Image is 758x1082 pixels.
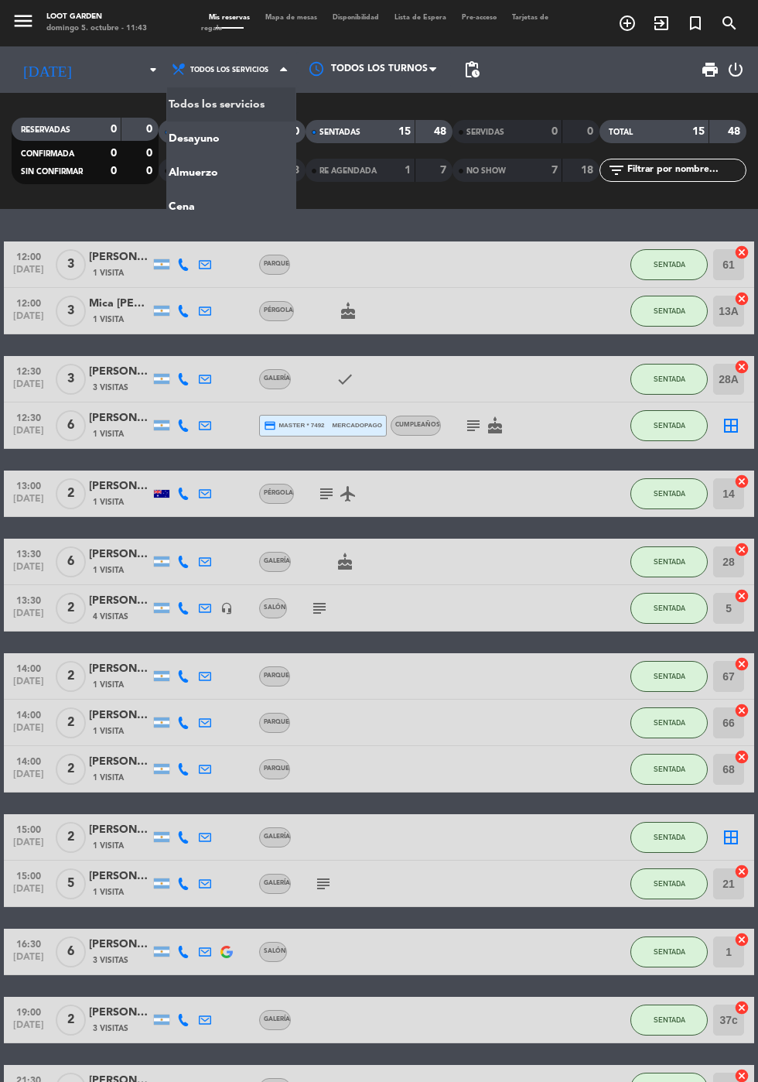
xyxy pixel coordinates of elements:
[630,936,708,967] button: SENTADA
[440,165,449,176] strong: 7
[734,588,749,604] i: cancel
[463,60,481,79] span: pending_actions
[89,753,151,771] div: [PERSON_NAME]
[336,370,354,389] i: check
[93,564,124,577] span: 1 Visita
[9,837,48,855] span: [DATE]
[56,593,86,624] span: 2
[146,166,155,176] strong: 0
[9,544,48,562] span: 13:30
[630,822,708,853] button: SENTADA
[325,14,387,21] span: Disponibilidad
[654,672,685,680] span: SENTADA
[146,148,155,159] strong: 0
[201,14,258,21] span: Mis reservas
[652,14,671,33] i: exit_to_app
[734,864,749,879] i: cancel
[264,834,290,840] span: GALERÍA
[734,749,749,765] i: cancel
[264,673,289,679] span: PARQUE
[264,307,293,313] span: PÉRGOLA
[630,1005,708,1036] button: SENTADA
[654,718,685,727] span: SENTADA
[56,754,86,785] span: 2
[264,375,290,382] span: GALERÍA
[264,604,286,611] span: SALÓN
[89,660,151,678] div: [PERSON_NAME]
[9,408,48,426] span: 12:30
[734,359,749,375] i: cancel
[9,476,48,494] span: 13:00
[630,868,708,899] button: SENTADA
[464,416,483,435] i: subject
[551,165,558,176] strong: 7
[336,553,354,571] i: cake
[264,419,325,432] span: master * 7492
[89,248,151,266] div: [PERSON_NAME]
[89,821,151,839] div: [PERSON_NAME]
[630,593,708,624] button: SENTADA
[220,946,233,958] img: google-logo.png
[398,126,411,137] strong: 15
[654,833,685,841] span: SENTADA
[89,478,151,495] div: [PERSON_NAME]
[9,659,48,676] span: 14:00
[654,947,685,956] span: SENTADA
[89,707,151,724] div: [PERSON_NAME]
[56,1005,86,1036] span: 2
[314,875,333,893] i: subject
[56,296,86,327] span: 3
[93,611,128,623] span: 4 Visitas
[734,932,749,947] i: cancel
[93,840,124,852] span: 1 Visita
[9,379,48,397] span: [DATE]
[630,661,708,692] button: SENTADA
[89,592,151,610] div: [PERSON_NAME]
[93,679,124,691] span: 1 Visita
[654,375,685,383] span: SENTADA
[264,419,276,432] i: credit_card
[93,313,124,326] span: 1 Visita
[9,752,48,769] span: 14:00
[654,306,685,315] span: SENTADA
[405,165,411,176] strong: 1
[111,166,117,176] strong: 0
[734,291,749,306] i: cancel
[264,765,289,772] span: PARQUE
[9,426,48,443] span: [DATE]
[46,12,147,23] div: Loot Garden
[692,126,705,137] strong: 15
[333,420,382,430] span: mercadopago
[551,126,558,137] strong: 0
[9,1020,48,1038] span: [DATE]
[726,46,746,93] div: LOG OUT
[190,66,268,74] span: Todos los servicios
[486,416,504,435] i: cake
[9,884,48,902] span: [DATE]
[93,382,128,394] span: 3 Visitas
[56,478,86,509] span: 2
[9,705,48,723] span: 14:00
[12,54,83,85] i: [DATE]
[686,14,705,33] i: turned_in_not
[56,868,86,899] span: 5
[9,361,48,379] span: 12:30
[720,14,739,33] i: search
[607,161,626,180] i: filter_list
[46,23,147,35] div: domingo 5. octubre - 11:43
[9,265,48,282] span: [DATE]
[339,485,357,503] i: airplanemode_active
[630,546,708,577] button: SENTADA
[734,542,749,557] i: cancel
[93,428,124,440] span: 1 Visita
[264,490,293,496] span: PÉRGOLA
[734,474,749,489] i: cancel
[9,562,48,580] span: [DATE]
[654,765,685,773] span: SENTADA
[9,769,48,787] span: [DATE]
[466,167,506,175] span: NO SHOW
[434,126,449,137] strong: 48
[89,363,151,381] div: [PERSON_NAME]
[9,934,48,952] span: 16:30
[9,866,48,884] span: 15:00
